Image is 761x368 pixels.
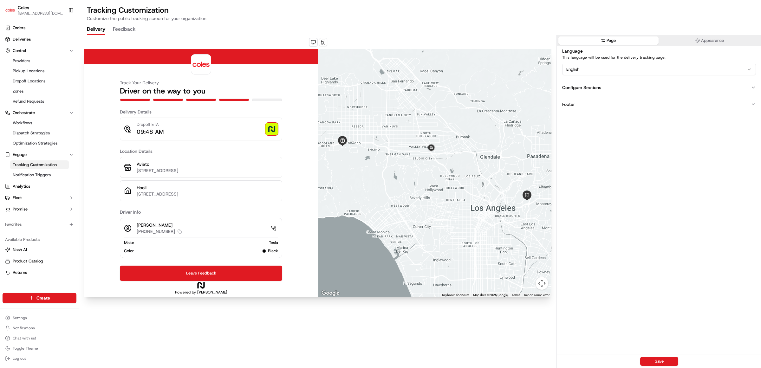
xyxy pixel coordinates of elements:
button: Returns [3,268,76,278]
a: Deliveries [3,34,76,44]
div: Start new chat [22,61,104,67]
button: Configure Sections [557,79,761,96]
span: Knowledge Base [13,92,49,98]
span: Engage [13,152,27,158]
button: Feedback [113,24,135,35]
h2: Driver on the way to you [120,86,282,96]
span: Nash AI [13,247,27,253]
a: Tracking Customization [10,160,69,169]
h3: Track Your Delivery [120,80,282,86]
button: Control [3,46,76,56]
span: [PERSON_NAME] [197,290,227,295]
span: Pickup Locations [13,68,44,74]
a: Returns [5,270,74,275]
a: Report a map error [524,293,550,297]
span: Toggle Theme [13,346,38,351]
label: Language [562,48,583,54]
span: Promise [13,206,28,212]
p: Hooli [137,184,278,191]
div: Favorites [3,219,76,229]
button: Notifications [3,324,76,332]
button: Settings [3,313,76,322]
span: Black [268,248,278,254]
button: Start new chat [108,62,115,70]
img: logo-public_tracking_screen-Coles-1725795141083.png [192,56,210,73]
span: Tesla [269,240,278,246]
span: Zones [13,88,23,94]
button: Footer [557,96,761,113]
button: [EMAIL_ADDRESS][DOMAIN_NAME] [18,11,63,16]
span: Orchestrate [13,110,35,116]
a: Product Catalog [5,258,74,264]
span: Dispatch Strategies [13,130,50,136]
button: Product Catalog [3,256,76,266]
a: Dispatch Strategies [10,129,69,138]
h3: Delivery Details [120,109,282,115]
span: Color [124,248,134,254]
span: Analytics [13,184,30,189]
button: Map camera controls [536,277,548,290]
a: 💻API Documentation [51,89,104,101]
p: Customize the public tracking screen for your organization [87,15,753,22]
span: Product Catalog [13,258,43,264]
a: Refund Requests [10,97,69,106]
button: Log out [3,354,76,363]
img: 1736555255976-a54dd68f-1ca7-489b-9aae-adbdc363a1c4 [6,61,18,72]
span: Coles [18,4,29,11]
p: 09:48 AM [137,127,164,136]
p: Welcome 👋 [6,25,115,36]
button: Save [640,357,678,366]
button: Chat with us! [3,334,76,343]
p: [STREET_ADDRESS] [137,191,278,197]
div: 📗 [6,93,11,98]
p: [PHONE_NUMBER] [137,228,175,235]
span: Tracking Customization [13,162,57,168]
span: Providers [13,58,30,64]
p: [STREET_ADDRESS] [137,167,278,174]
img: Google [320,289,341,297]
p: [PERSON_NAME] [137,222,182,228]
button: Keyboard shortcuts [442,293,469,297]
a: Open this area in Google Maps (opens a new window) [320,289,341,297]
button: Leave Feedback [120,266,282,281]
a: Zones [10,87,69,96]
span: Fleet [13,195,22,201]
button: Promise [3,204,76,214]
span: Settings [13,315,27,320]
span: Returns [13,270,27,275]
span: Notifications [13,326,35,331]
button: ColesColes[EMAIL_ADDRESS][DOMAIN_NAME] [3,3,66,18]
span: Map data ©2025 Google [473,293,508,297]
button: Engage [3,150,76,160]
p: Aviato [137,161,278,167]
button: Orchestrate [3,108,76,118]
a: Providers [10,56,69,65]
span: Log out [13,356,26,361]
button: Create [3,293,76,303]
a: Powered byPylon [45,107,77,112]
a: Optimization Strategies [10,139,69,148]
h2: Powered by [175,290,227,295]
span: Orders [13,25,25,31]
button: Delivery [87,24,105,35]
h2: Tracking Customization [87,5,753,15]
a: Dropoff Locations [10,77,69,86]
p: This language will be used for the delivery tracking page. [562,55,756,60]
a: 📗Knowledge Base [4,89,51,101]
span: Make [124,240,134,246]
span: Workflows [13,120,32,126]
span: Pylon [63,107,77,112]
img: photo_proof_of_delivery image [265,123,278,135]
span: Dropoff Locations [13,78,45,84]
span: Optimization Strategies [13,140,57,146]
img: Nash [6,6,19,19]
span: Refund Requests [13,99,44,104]
span: Chat with us! [13,336,36,341]
div: Configure Sections [562,84,601,91]
h3: Location Details [120,148,282,154]
div: 💻 [54,93,59,98]
span: Deliveries [13,36,31,42]
button: Fleet [3,193,76,203]
button: Appearance [660,36,760,45]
